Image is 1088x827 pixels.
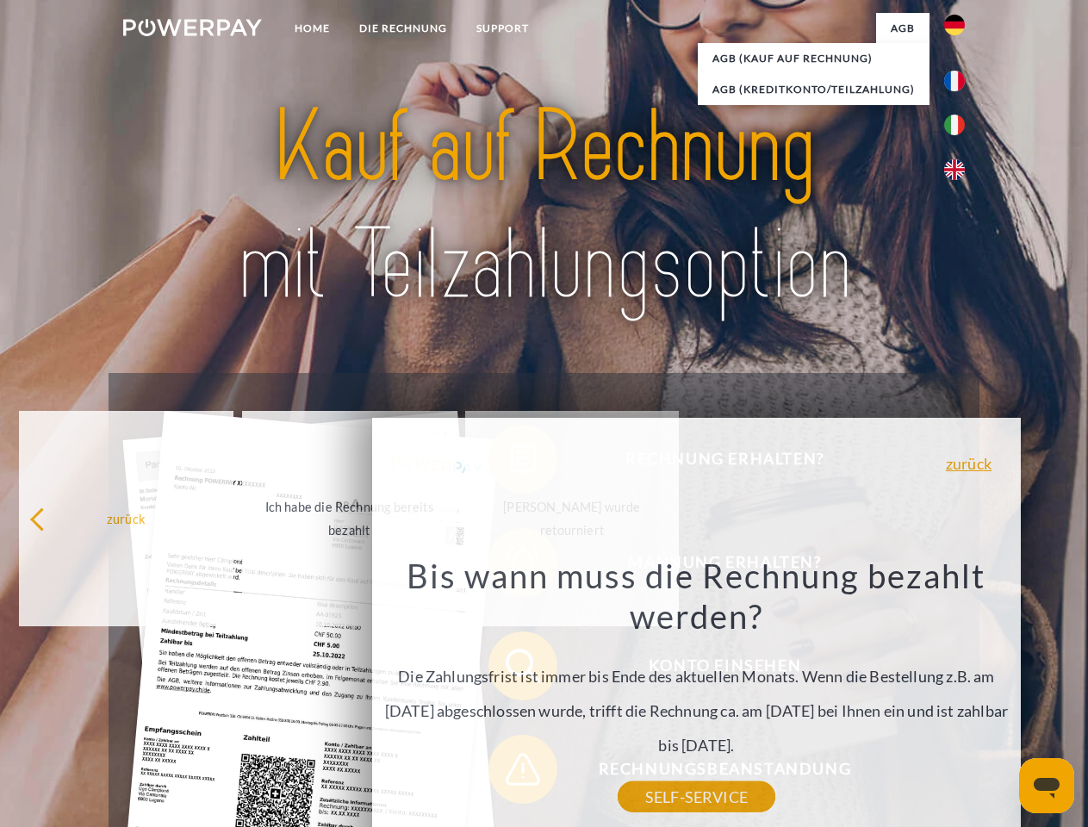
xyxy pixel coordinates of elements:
iframe: Schaltfläche zum Öffnen des Messaging-Fensters [1019,758,1074,813]
a: DIE RECHNUNG [345,13,462,44]
div: zurück [29,507,223,530]
div: Die Zahlungsfrist ist immer bis Ende des aktuellen Monats. Wenn die Bestellung z.B. am [DATE] abg... [382,555,1011,797]
h3: Bis wann muss die Rechnung bezahlt werden? [382,555,1011,637]
div: Ich habe die Rechnung bereits bezahlt [252,495,446,542]
img: fr [944,71,965,91]
img: de [944,15,965,35]
a: SELF-SERVICE [618,781,775,812]
a: AGB (Kauf auf Rechnung) [698,43,929,74]
img: it [944,115,965,135]
img: title-powerpay_de.svg [165,83,923,330]
a: SUPPORT [462,13,544,44]
img: en [944,159,965,180]
a: agb [876,13,929,44]
a: AGB (Kreditkonto/Teilzahlung) [698,74,929,105]
a: zurück [946,456,992,471]
img: logo-powerpay-white.svg [123,19,262,36]
a: Home [280,13,345,44]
